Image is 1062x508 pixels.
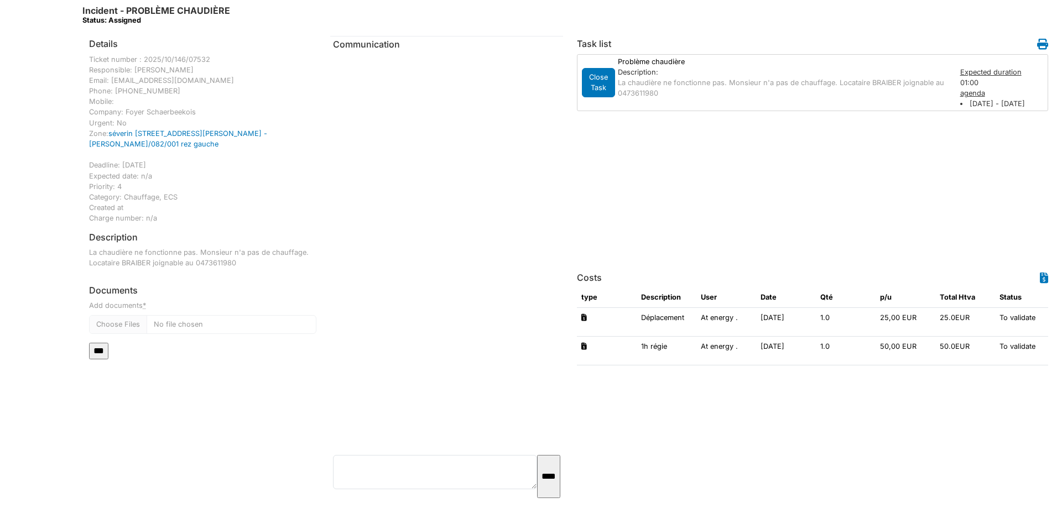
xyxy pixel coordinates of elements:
span: translation missing: en.communication.communication [333,39,400,50]
th: Date [756,287,816,307]
td: [DATE] [756,336,816,365]
td: 50.0EUR [935,336,995,365]
i: Work order [1037,39,1048,50]
td: 1.0 [816,336,876,365]
div: Description: [618,67,949,77]
h6: Task list [577,39,611,49]
div: Ticket number : 2025/10/146/07532 Responsible: [PERSON_NAME] Email: [EMAIL_ADDRESS][DOMAIN_NAME] ... [89,54,316,224]
th: User [696,287,756,307]
p: 1h régie [641,341,692,352]
h6: Description [89,232,138,243]
a: séverin [STREET_ADDRESS][PERSON_NAME] - [PERSON_NAME]/082/001 rez gauche [89,129,267,148]
td: At energy . [696,307,756,336]
p: La chaudière ne fonctionne pas. Monsieur n'a pas de chauffage. Locataire BRAIBER joignable au 047... [618,77,949,98]
h6: Costs [577,273,602,283]
h6: Details [89,39,118,49]
th: Status [995,287,1055,307]
p: Déplacement [641,312,692,323]
h6: Documents [89,285,316,296]
div: Status: Assigned [82,16,230,24]
td: To validate [995,307,1055,336]
label: Add documents [89,300,146,311]
td: 50,00 EUR [876,336,935,365]
span: translation missing: en.HTVA [959,293,975,301]
td: 25.0EUR [935,307,995,336]
th: Description [637,287,696,307]
th: Qté [816,287,876,307]
p: La chaudière ne fonctionne pas. Monsieur n'a pas de chauffage. Locataire BRAIBER joignable au 047... [89,247,316,268]
td: 1.0 [816,307,876,336]
td: At energy . [696,336,756,365]
td: To validate [995,336,1055,365]
h6: Incident - PROBLÈME CHAUDIÈRE [82,6,230,25]
th: type [577,287,637,307]
th: p/u [876,287,935,307]
abbr: required [143,301,146,310]
a: Close Task [582,76,615,87]
span: translation missing: en.total [940,293,957,301]
td: [DATE] [756,307,816,336]
td: 25,00 EUR [876,307,935,336]
div: Problème chaudière [612,56,955,67]
span: translation missing: en.todo.action.close_task [589,73,608,92]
